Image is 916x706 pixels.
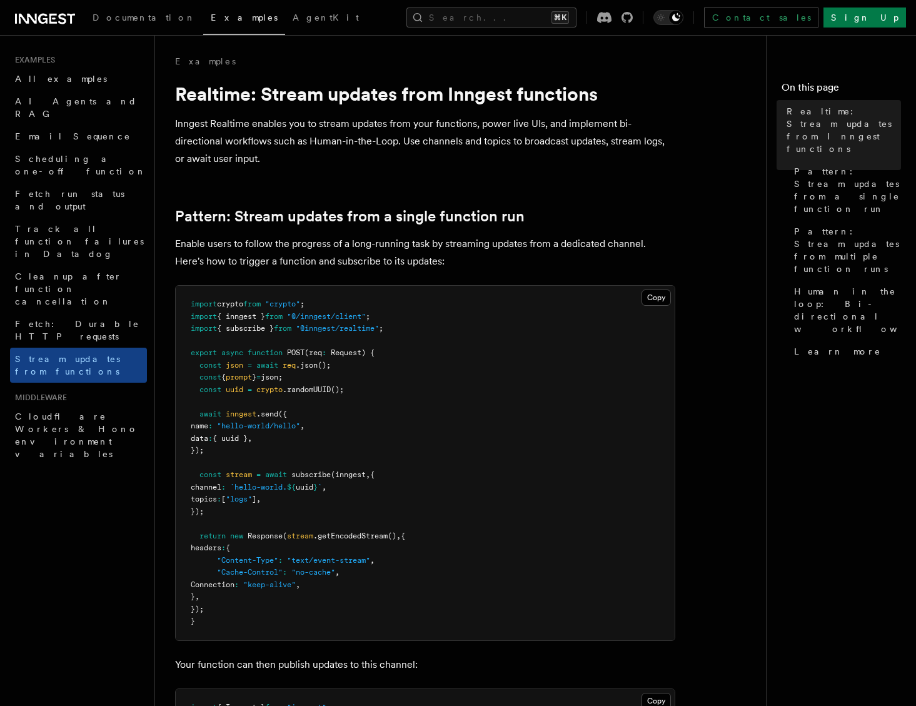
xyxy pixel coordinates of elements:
[300,300,304,308] span: ;
[283,385,331,394] span: .randomUUID
[226,410,256,418] span: inngest
[230,483,287,492] span: `hello-world.
[93,13,196,23] span: Documentation
[551,11,569,24] kbd: ⌘K
[191,324,217,333] span: import
[256,373,261,381] span: =
[296,483,313,492] span: uuid
[331,470,366,479] span: (inngest
[175,55,236,68] a: Examples
[318,483,322,492] span: `
[221,495,226,503] span: [
[782,80,901,100] h4: On this page
[221,373,226,381] span: {
[15,189,124,211] span: Fetch run status and output
[370,470,375,479] span: {
[331,385,344,394] span: ();
[248,385,252,394] span: =
[265,312,283,321] span: from
[283,568,287,577] span: :
[252,495,256,503] span: ]
[217,568,283,577] span: "Cache-Control"
[175,208,525,225] a: Pattern: Stream updates from a single function run
[10,90,147,125] a: AI Agents and RAG
[226,543,230,552] span: {
[243,300,261,308] span: from
[789,340,901,363] a: Learn more
[217,324,274,333] span: { subscribe }
[175,656,675,673] p: Your function can then publish updates to this channel:
[217,495,221,503] span: :
[278,556,283,565] span: :
[287,483,296,492] span: ${
[208,434,213,443] span: :
[10,218,147,265] a: Track all function failures in Datadog
[388,532,396,540] span: ()
[794,225,901,275] span: Pattern: Stream updates from multiple function runs
[10,68,147,90] a: All examples
[256,495,261,503] span: ,
[199,385,221,394] span: const
[304,348,322,357] span: (req
[248,532,283,540] span: Response
[10,405,147,465] a: Cloudflare Workers & Hono environment variables
[642,290,671,306] button: Copy
[226,470,252,479] span: stream
[199,470,221,479] span: const
[208,421,213,430] span: :
[335,568,340,577] span: ,
[226,373,252,381] span: prompt
[221,543,226,552] span: :
[283,361,296,370] span: req
[10,265,147,313] a: Cleanup after function cancellation
[370,556,375,565] span: ,
[287,312,366,321] span: "@/inngest/client"
[287,532,313,540] span: stream
[10,55,55,65] span: Examples
[248,361,252,370] span: =
[230,532,243,540] span: new
[199,532,226,540] span: return
[296,361,318,370] span: .json
[191,348,217,357] span: export
[322,483,326,492] span: ,
[261,373,283,381] span: json;
[318,361,331,370] span: ();
[265,470,287,479] span: await
[379,324,383,333] span: ;
[15,354,120,376] span: Stream updates from functions
[782,100,901,160] a: Realtime: Stream updates from Inngest functions
[85,4,203,34] a: Documentation
[252,373,256,381] span: }
[296,324,379,333] span: "@inngest/realtime"
[15,271,122,306] span: Cleanup after function cancellation
[291,470,331,479] span: subscribe
[15,154,146,176] span: Scheduling a one-off function
[300,421,304,430] span: ,
[15,96,137,119] span: AI Agents and RAG
[794,165,901,215] span: Pattern: Stream updates from a single function run
[213,434,248,443] span: { uuid }
[175,115,675,168] p: Inngest Realtime enables you to stream updates from your functions, power live UIs, and implement...
[226,361,243,370] span: json
[199,373,221,381] span: const
[322,348,326,357] span: :
[175,235,675,270] p: Enable users to follow the progress of a long-running task by streaming updates from a dedicated ...
[366,470,370,479] span: ,
[366,312,370,321] span: ;
[256,410,278,418] span: .send
[203,4,285,35] a: Examples
[191,617,195,625] span: }
[15,411,138,459] span: Cloudflare Workers & Hono environment variables
[191,580,234,589] span: Connection
[226,385,243,394] span: uuid
[217,556,278,565] span: "Content-Type"
[191,300,217,308] span: import
[331,348,361,357] span: Request
[15,319,139,341] span: Fetch: Durable HTTP requests
[175,83,675,105] h1: Realtime: Stream updates from Inngest functions
[287,556,370,565] span: "text/event-stream"
[10,313,147,348] a: Fetch: Durable HTTP requests
[15,224,144,259] span: Track all function failures in Datadog
[191,434,208,443] span: data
